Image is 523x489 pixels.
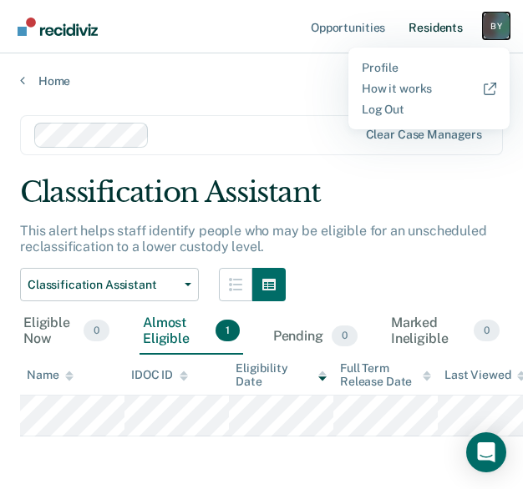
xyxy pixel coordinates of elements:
img: Recidiviz [18,18,98,36]
button: Classification Assistant [20,268,199,301]
div: Pending0 [270,319,361,355]
div: Eligible Now0 [20,308,113,355]
a: Log Out [362,103,496,117]
div: Name [27,368,74,382]
div: Open Intercom Messenger [466,432,506,472]
a: Home [20,73,503,88]
span: 0 [332,325,358,347]
button: Profile dropdown button [483,13,510,39]
span: 0 [474,320,500,341]
a: Profile [362,61,496,75]
p: This alert helps staff identify people who may be eligible for an unscheduled reclassification to... [20,223,487,255]
div: B Y [483,13,510,39]
div: Full Term Release Date [340,361,431,390]
span: 1 [216,320,240,341]
span: 0 [84,320,109,341]
div: Eligibility Date [236,361,327,390]
div: Clear case managers [366,128,482,142]
a: How it works [362,82,496,96]
span: Classification Assistant [28,278,178,292]
div: Almost Eligible1 [140,308,243,355]
div: Marked Ineligible0 [388,308,503,355]
div: Classification Assistant [20,175,503,223]
div: IDOC ID [131,368,188,382]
